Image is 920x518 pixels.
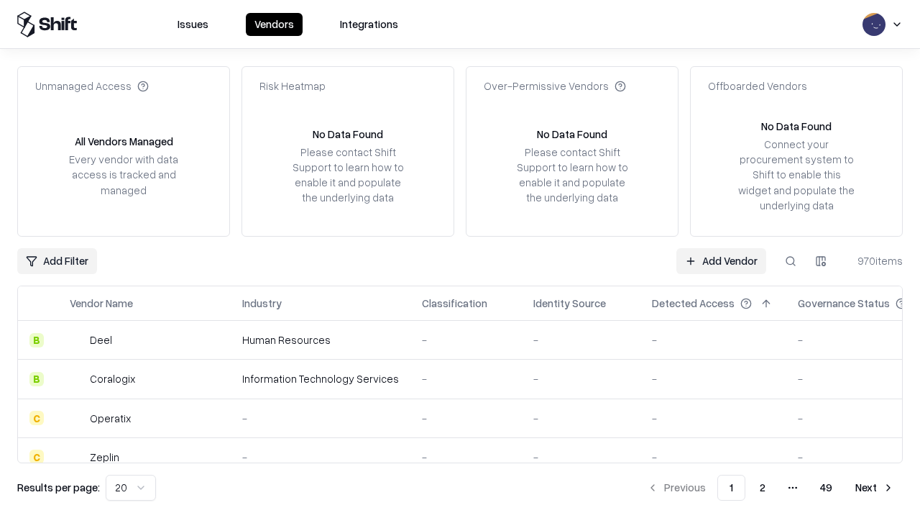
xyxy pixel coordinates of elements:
[676,248,766,274] a: Add Vendor
[422,450,510,465] div: -
[70,450,84,464] img: Zeplin
[288,145,408,206] div: Please contact Shift Support to learn how to enable it and populate the underlying data
[90,450,119,465] div: Zeplin
[29,411,44,425] div: C
[652,411,775,426] div: -
[422,371,510,386] div: -
[809,475,844,501] button: 49
[29,333,44,347] div: B
[242,332,399,347] div: Human Resources
[717,475,745,501] button: 1
[242,371,399,386] div: Information Technology Services
[17,248,97,274] button: Add Filter
[737,137,856,213] div: Connect your procurement system to Shift to enable this widget and populate the underlying data
[90,332,112,347] div: Deel
[313,127,383,142] div: No Data Found
[242,411,399,426] div: -
[29,450,44,464] div: C
[845,253,903,268] div: 970 items
[533,450,629,465] div: -
[64,152,183,197] div: Every vendor with data access is tracked and managed
[422,296,487,311] div: Classification
[533,371,629,386] div: -
[652,296,735,311] div: Detected Access
[512,145,632,206] div: Please contact Shift Support to learn how to enable it and populate the underlying data
[70,333,84,347] img: Deel
[652,371,775,386] div: -
[90,371,135,386] div: Coralogix
[652,332,775,347] div: -
[761,119,832,134] div: No Data Found
[246,13,303,36] button: Vendors
[90,411,131,426] div: Operatix
[169,13,217,36] button: Issues
[35,78,149,94] div: Unmanaged Access
[242,296,282,311] div: Industry
[748,475,777,501] button: 2
[638,475,903,501] nav: pagination
[70,372,84,386] img: Coralogix
[798,296,890,311] div: Governance Status
[422,411,510,426] div: -
[708,78,807,94] div: Offboarded Vendors
[422,332,510,347] div: -
[533,296,606,311] div: Identity Source
[847,475,903,501] button: Next
[533,332,629,347] div: -
[484,78,626,94] div: Over-Permissive Vendors
[259,78,326,94] div: Risk Heatmap
[537,127,607,142] div: No Data Found
[29,372,44,386] div: B
[17,480,100,495] p: Results per page:
[70,411,84,425] img: Operatix
[652,450,775,465] div: -
[331,13,407,36] button: Integrations
[75,134,173,149] div: All Vendors Managed
[70,296,133,311] div: Vendor Name
[533,411,629,426] div: -
[242,450,399,465] div: -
